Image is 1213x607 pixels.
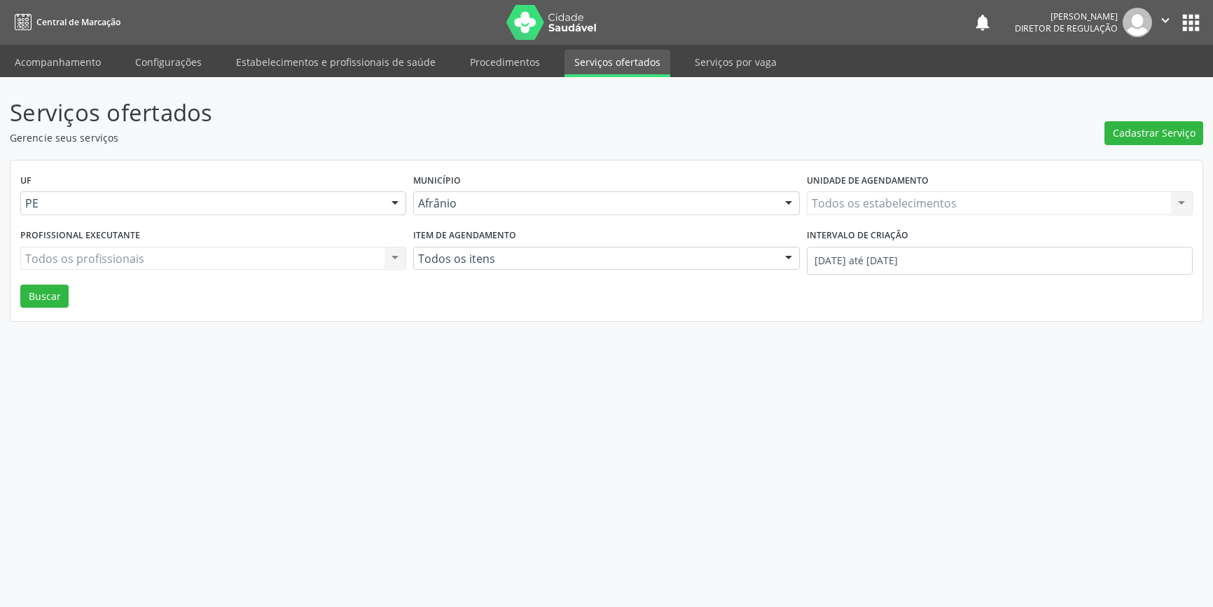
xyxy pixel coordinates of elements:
p: Serviços ofertados [10,95,845,130]
span: Todos os itens [418,252,770,266]
a: Procedimentos [460,50,550,74]
a: Serviços por vaga [685,50,786,74]
p: Gerencie seus serviços [10,130,845,145]
label: Profissional executante [20,225,140,247]
img: img [1123,8,1152,37]
label: Município [413,170,461,192]
button: Buscar [20,285,69,308]
a: Acompanhamento [5,50,111,74]
a: Configurações [125,50,212,74]
a: Central de Marcação [10,11,120,34]
input: Selecione um intervalo [807,247,1193,275]
label: Unidade de agendamento [807,170,929,192]
span: PE [25,196,377,210]
span: Diretor de regulação [1015,22,1118,34]
div: [PERSON_NAME] [1015,11,1118,22]
span: Afrânio [418,196,770,210]
button:  [1152,8,1179,37]
a: Serviços ofertados [564,50,670,77]
label: Intervalo de criação [807,225,908,247]
label: Item de agendamento [413,225,516,247]
a: Estabelecimentos e profissionais de saúde [226,50,445,74]
label: UF [20,170,32,192]
button: notifications [973,13,992,32]
span: Central de Marcação [36,16,120,28]
span: Cadastrar Serviço [1113,125,1195,140]
i:  [1158,13,1173,28]
button: apps [1179,11,1203,35]
button: Cadastrar Serviço [1104,121,1203,145]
